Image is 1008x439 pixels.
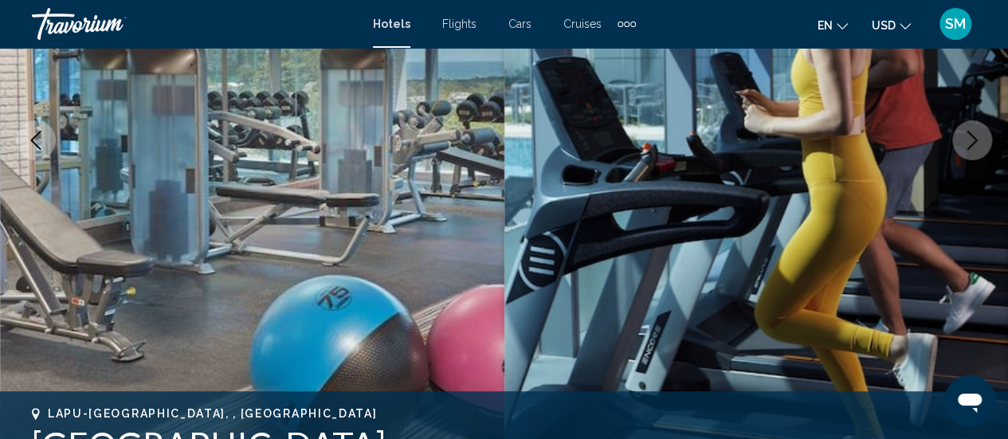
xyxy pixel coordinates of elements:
[373,18,410,30] a: Hotels
[945,16,966,32] span: SM
[618,11,636,37] button: Extra navigation items
[872,14,911,37] button: Change currency
[872,19,896,32] span: USD
[32,8,357,40] a: Travorium
[935,7,976,41] button: User Menu
[944,375,995,426] iframe: Button to launch messaging window
[563,18,602,30] a: Cruises
[952,120,992,160] button: Next image
[442,18,477,30] a: Flights
[508,18,531,30] a: Cars
[818,19,833,32] span: en
[818,14,848,37] button: Change language
[16,120,56,160] button: Previous image
[48,407,377,420] span: Lapu-[GEOGRAPHIC_DATA], , [GEOGRAPHIC_DATA]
